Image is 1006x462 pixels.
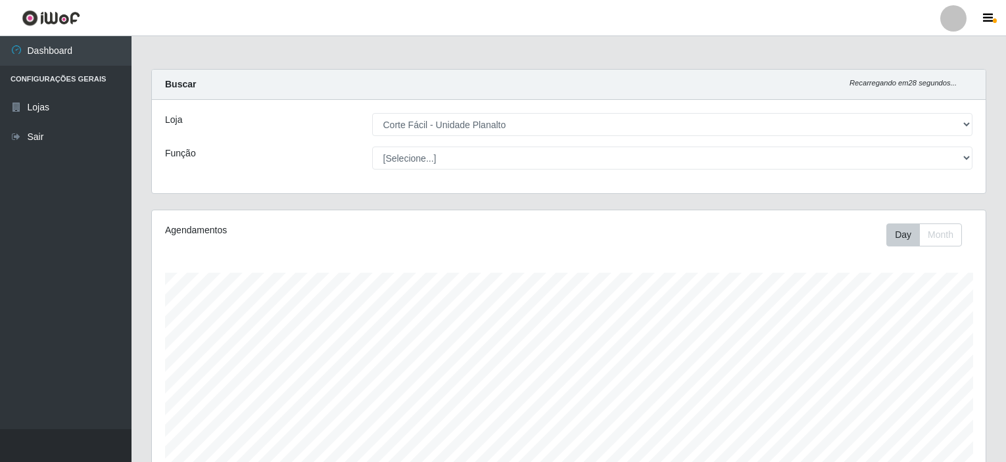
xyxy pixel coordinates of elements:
button: Day [886,223,920,246]
label: Loja [165,113,182,127]
button: Month [919,223,962,246]
div: Agendamentos [165,223,490,237]
div: Toolbar with button groups [886,223,972,246]
label: Função [165,147,196,160]
i: Recarregando em 28 segundos... [850,79,957,87]
div: First group [886,223,962,246]
img: CoreUI Logo [22,10,80,26]
strong: Buscar [165,79,196,89]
